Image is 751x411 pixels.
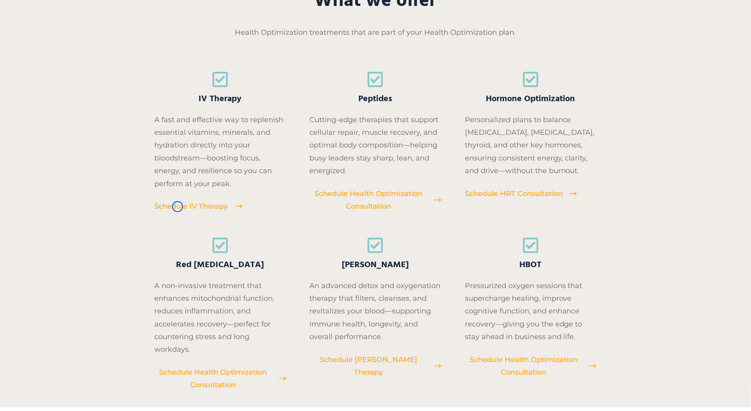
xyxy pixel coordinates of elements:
span: Schedule Health Optimization Consultation [465,353,582,379]
p: Personalized plans to balance [MEDICAL_DATA], [MEDICAL_DATA], thyroid, and other key hormones, en... [465,113,596,177]
span: HBOT [520,258,542,271]
a: Schedule Health Optimization Consultation [155,366,286,392]
span: IV Therapy [199,92,242,106]
span: Schedule [PERSON_NAME] Therapy [310,353,427,379]
p: Cutting-edge therapies that support cellular repair, muscle recovery, and optimal body compositio... [310,113,441,177]
span: [PERSON_NAME] [342,258,409,271]
p: An advanced detox and oxygenation therapy that filters, cleanses, and revitalizes your blood—supp... [310,279,441,343]
span: Schedule IV Therapy [155,200,228,213]
p: A non-invasive treatment that enhances mitochondrial function, reduces inflammation, and accelera... [155,279,286,356]
a: Schedule Health Optimization Consultation [465,353,596,379]
p: A fast and effective way to replenish essential vitamins, minerals, and hydration directly into y... [155,113,286,190]
span: Schedule Health Optimization Consultation [155,366,272,392]
a: Schedule [PERSON_NAME] Therapy [310,353,441,379]
a: Schedule HRT Consultation [465,187,577,200]
span: Peptides [358,92,392,106]
span: Hormone Optimization [486,92,575,106]
p: Pressurized oxygen sessions that supercharge healing, improve cognitive function, and enhance rec... [465,279,596,343]
a: Schedule Health Optimization Consultation [310,187,441,213]
a: Schedule IV Therapy [155,200,242,213]
span: Schedule HRT Consultation [465,187,563,200]
span: Schedule Health Optimization Consultation [310,187,427,213]
p: Health Optimization treatments that are part of your Health Optimization plan. [155,26,597,39]
span: Red [MEDICAL_DATA] [176,258,264,271]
